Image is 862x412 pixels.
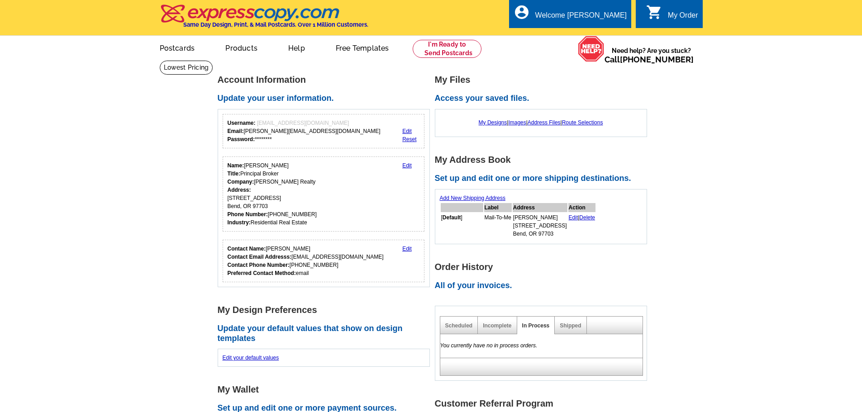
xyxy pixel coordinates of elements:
a: Edit [569,214,578,221]
i: account_circle [514,4,530,20]
strong: Preferred Contact Method: [228,270,296,276]
strong: Title: [228,170,240,177]
strong: Email: [228,128,244,134]
a: Edit [402,128,412,134]
a: Reset [402,136,416,142]
td: | [568,213,596,238]
div: [PERSON_NAME] [EMAIL_ADDRESS][DOMAIN_NAME] [PHONE_NUMBER] email [228,245,384,277]
a: Route Selections [562,119,603,126]
td: [ ] [441,213,483,238]
a: Free Templates [321,37,404,58]
div: | | | [440,114,642,131]
a: Products [211,37,272,58]
strong: Username: [228,120,256,126]
div: [PERSON_NAME] Principal Broker [PERSON_NAME] Realty [STREET_ADDRESS] Bend, OR 97703 [PHONE_NUMBER... [228,161,317,227]
h1: Order History [435,262,652,272]
th: Address [513,203,567,212]
a: Address Files [528,119,561,126]
a: My Designs [479,119,507,126]
a: Images [508,119,526,126]
i: shopping_cart [646,4,662,20]
strong: Company: [228,179,254,185]
strong: Contact Email Addresss: [228,254,292,260]
a: Scheduled [445,322,473,329]
td: [PERSON_NAME] [STREET_ADDRESS] Bend, OR 97703 [513,213,567,238]
div: Your login information. [223,114,425,148]
strong: Phone Number: [228,211,268,218]
h1: My Design Preferences [218,305,435,315]
h2: All of your invoices. [435,281,652,291]
h2: Access your saved files. [435,94,652,104]
span: Call [605,55,694,64]
a: Edit [402,162,412,169]
strong: Contact Name: [228,246,266,252]
h1: My Wallet [218,385,435,394]
h2: Set up and edit one or more shipping destinations. [435,174,652,184]
h4: Same Day Design, Print, & Mail Postcards. Over 1 Million Customers. [183,21,368,28]
div: Your personal details. [223,156,425,232]
div: Who should we contact regarding order issues? [223,240,425,282]
strong: Name: [228,162,244,169]
img: help [578,36,605,62]
a: Incomplete [483,322,511,329]
span: [EMAIL_ADDRESS][DOMAIN_NAME] [257,120,349,126]
a: Add New Shipping Address [440,195,505,201]
strong: Industry: [228,219,251,226]
div: My Order [668,11,698,24]
strong: Address: [228,187,251,193]
h2: Update your default values that show on design templates [218,324,435,343]
a: Help [274,37,319,58]
th: Action [568,203,596,212]
h2: Update your user information. [218,94,435,104]
a: Edit your default values [223,355,279,361]
a: [PHONE_NUMBER] [620,55,694,64]
strong: Password: [228,136,255,142]
td: Mail-To-Me [484,213,512,238]
em: You currently have no in process orders. [440,342,538,349]
th: Label [484,203,512,212]
a: Delete [579,214,595,221]
h1: Customer Referral Program [435,399,652,408]
a: Shipped [560,322,581,329]
a: In Process [522,322,550,329]
b: Default [443,214,461,221]
h1: My Address Book [435,155,652,165]
a: Edit [402,246,412,252]
a: Postcards [145,37,210,58]
a: shopping_cart My Order [646,10,698,21]
div: Welcome [PERSON_NAME] [535,11,627,24]
div: [PERSON_NAME][EMAIL_ADDRESS][DOMAIN_NAME] ******** [228,119,381,143]
strong: Contact Phone Number: [228,262,290,268]
span: Need help? Are you stuck? [605,46,698,64]
h1: Account Information [218,75,435,85]
a: Same Day Design, Print, & Mail Postcards. Over 1 Million Customers. [160,11,368,28]
h1: My Files [435,75,652,85]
